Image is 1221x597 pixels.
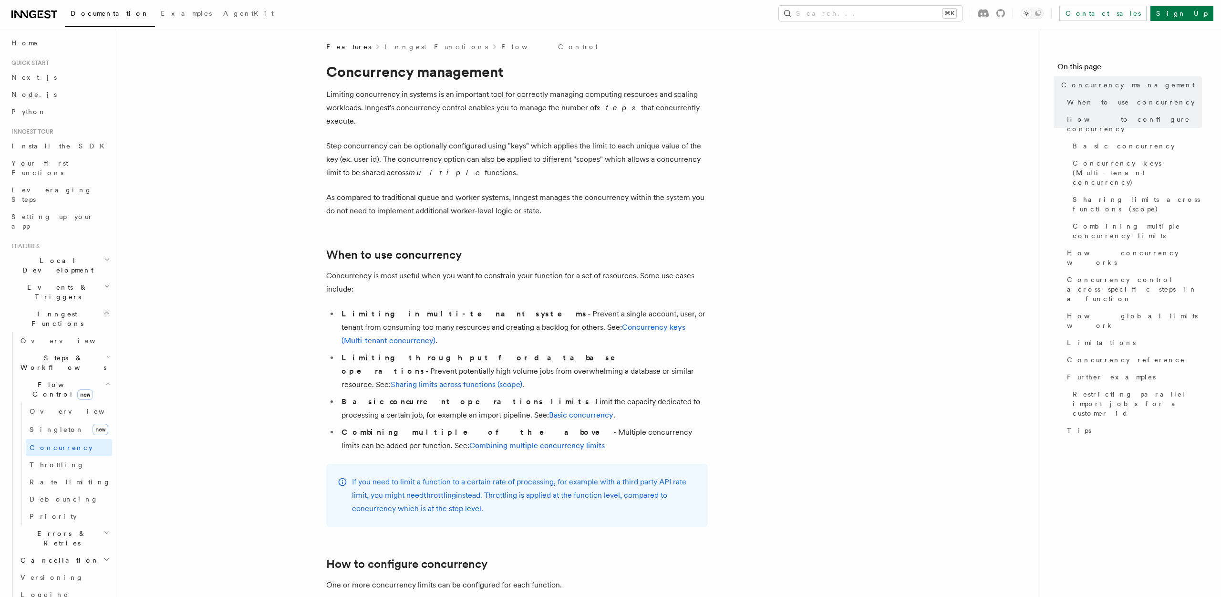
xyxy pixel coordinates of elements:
button: Flow Controlnew [17,376,112,403]
span: Versioning [21,574,83,581]
p: If you need to limit a function to a certain rate of processing, for example with a third party A... [352,475,696,515]
a: Sharing limits across functions (scope) [1069,191,1202,218]
a: Next.js [8,69,112,86]
a: Examples [155,3,217,26]
em: multiple [409,168,485,177]
p: As compared to traditional queue and worker systems, Inngest manages the concurrency within the s... [326,191,708,218]
a: Home [8,34,112,52]
span: Overview [21,337,119,345]
span: Restricting parallel import jobs for a customer id [1073,389,1202,418]
strong: Limiting throughput for database operations [341,353,629,376]
a: Combining multiple concurrency limits [1069,218,1202,244]
span: Debouncing [30,495,98,503]
a: When to use concurrency [326,248,462,262]
a: Further examples [1063,368,1202,386]
span: Documentation [71,10,149,17]
span: Concurrency keys (Multi-tenant concurrency) [1073,158,1202,187]
span: Sharing limits across functions (scope) [1073,195,1202,214]
span: Throttling [30,461,84,469]
a: Concurrency reference [1063,351,1202,368]
li: - Prevent a single account, user, or tenant from consuming too many resources and creating a back... [339,307,708,347]
button: Search...⌘K [779,6,962,21]
span: Events & Triggers [8,283,104,302]
h4: On this page [1057,61,1202,76]
a: Tips [1063,422,1202,439]
a: How to configure concurrency [1063,111,1202,137]
li: - Prevent potentially high volume jobs from overwhelming a database or similar resource. See: . [339,351,708,391]
button: Inngest Functions [8,305,112,332]
a: How to configure concurrency [326,557,487,571]
p: Concurrency is most useful when you want to constrain your function for a set of resources. Some ... [326,269,708,296]
a: Throttling [26,456,112,473]
a: Leveraging Steps [8,181,112,208]
span: Node.js [11,91,57,98]
span: Leveraging Steps [11,186,92,203]
strong: Limiting in multi-tenant systems [341,309,588,318]
span: When to use concurrency [1067,97,1195,107]
span: Inngest tour [8,128,53,136]
span: Examples [161,10,212,17]
button: Steps & Workflows [17,349,112,376]
a: Documentation [65,3,155,27]
span: Limitations [1067,338,1136,347]
a: Priority [26,508,112,525]
a: Concurrency management [1057,76,1202,94]
strong: Basic concurrent operations limits [341,397,590,406]
span: How to configure concurrency [1067,115,1202,134]
span: Local Development [8,256,104,275]
span: Features [8,242,40,250]
a: When to use concurrency [1063,94,1202,111]
a: Flow Control [501,42,599,52]
button: Events & Triggers [8,279,112,305]
a: Sharing limits across functions (scope) [391,380,522,389]
span: Combining multiple concurrency limits [1073,221,1202,241]
a: Setting up your app [8,208,112,235]
span: Inngest Functions [8,309,103,328]
span: Errors & Retries [17,529,103,548]
a: Overview [17,332,112,349]
span: Flow Control [17,380,105,399]
span: Your first Functions [11,159,68,177]
a: How concurrency works [1063,244,1202,271]
span: Further examples [1067,372,1156,382]
a: AgentKit [217,3,279,26]
span: Next.js [11,73,57,81]
a: Inngest Functions [384,42,488,52]
span: Tips [1067,426,1091,435]
a: Rate limiting [26,473,112,491]
li: - Multiple concurrency limits can be added per function. See: [339,426,708,452]
span: Concurrency [30,444,93,451]
button: Local Development [8,252,112,279]
em: steps [597,103,641,112]
h1: Concurrency management [326,63,708,80]
li: - Limit the capacity dedicated to processing a certain job, for example an import pipeline. See: . [339,395,708,422]
span: Setting up your app [11,213,93,230]
a: Concurrency control across specific steps in a function [1063,271,1202,307]
span: new [77,389,93,400]
a: Overview [26,403,112,420]
span: Install the SDK [11,142,110,150]
a: Contact sales [1059,6,1147,21]
p: Limiting concurrency in systems is an important tool for correctly managing computing resources a... [326,88,708,128]
span: Basic concurrency [1073,141,1175,151]
a: Concurrency [26,439,112,456]
span: new [93,424,108,435]
a: Basic concurrency [1069,137,1202,155]
a: Sign Up [1150,6,1213,21]
span: Singleton [30,426,84,433]
a: Restricting parallel import jobs for a customer id [1069,386,1202,422]
a: Basic concurrency [549,410,613,419]
a: Your first Functions [8,155,112,181]
a: Concurrency keys (Multi-tenant concurrency) [1069,155,1202,191]
strong: Combining multiple of the above [341,428,613,437]
a: throttling [424,491,456,500]
p: Step concurrency can be optionally configured using "keys" which applies the limit to each unique... [326,139,708,179]
span: Concurrency reference [1067,355,1185,365]
span: How concurrency works [1067,248,1202,267]
span: How global limits work [1067,311,1202,330]
span: Home [11,38,38,48]
a: Limitations [1063,334,1202,351]
a: Singletonnew [26,420,112,439]
span: Concurrency management [1061,80,1195,90]
span: AgentKit [223,10,274,17]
